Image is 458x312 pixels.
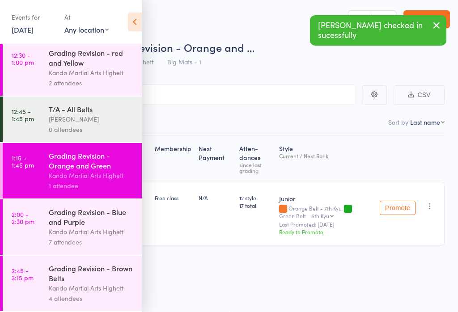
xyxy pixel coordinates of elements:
div: 1 attendee [49,181,134,191]
a: 12:45 -1:45 pmT/A - All Belts[PERSON_NAME]0 attendees [3,97,142,142]
a: 1:15 -1:45 pmGrading Revision - Orange and GreenKando Martial Arts Highett1 attendee [3,143,142,198]
input: Search by name [13,84,355,105]
div: At [64,10,109,25]
div: Current / Next Rank [279,153,373,159]
time: 2:00 - 2:30 pm [12,211,34,225]
div: Kando Martial Arts Highett [49,170,134,181]
div: Style [276,139,376,178]
div: 2 attendees [49,78,134,88]
div: Atten­dances [236,139,276,178]
div: Grading Revision - Brown Belts [49,263,134,283]
label: Sort by [388,118,408,126]
div: Last name [410,118,440,126]
div: Next Payment [195,139,236,178]
div: Ready to Promote [279,228,373,236]
span: 17 total [239,202,272,209]
a: 12:30 -1:00 pmGrading Revision - red and YellowKando Martial Arts Highett2 attendees [3,40,142,96]
div: Any location [64,25,109,34]
div: 0 attendees [49,124,134,135]
div: Kando Martial Arts Highett [49,283,134,293]
button: CSV [394,85,445,105]
a: 2:45 -3:15 pmGrading Revision - Brown BeltsKando Martial Arts Highett4 attendees [3,256,142,311]
div: 4 attendees [49,293,134,304]
time: 2:45 - 3:15 pm [12,267,34,281]
div: Grading Revision - red and Yellow [49,48,134,67]
span: Grading Revision - Orange and … [89,40,254,55]
span: Free class [155,194,178,202]
div: T/A - All Belts [49,104,134,114]
div: N/A [199,194,232,202]
time: 12:45 - 1:45 pm [12,108,34,122]
a: 2:00 -2:30 pmGrading Revision - Blue and PurpleKando Martial Arts Highett7 attendees [3,199,142,255]
div: Orange Belt - 7th Kyu [279,205,373,219]
div: Kando Martial Arts Highett [49,67,134,78]
small: Last Promoted: [DATE] [279,221,373,228]
time: 1:15 - 1:45 pm [12,154,34,169]
div: Junior [279,194,373,203]
div: Events for [12,10,55,25]
button: Promote [380,201,416,215]
time: 12:30 - 1:00 pm [12,51,34,66]
a: Exit roll call [403,10,450,28]
div: Membership [151,139,195,178]
a: [DATE] [12,25,34,34]
div: Green Belt - 6th Kyu [279,213,329,219]
span: Big Mats - 1 [167,57,201,66]
div: Grading Revision - Orange and Green [49,151,134,170]
div: [PERSON_NAME] [49,114,134,124]
div: Kando Martial Arts Highett [49,227,134,237]
div: [PERSON_NAME] checked in sucessfully [310,15,446,46]
div: since last grading [239,162,272,173]
div: Grading Revision - Blue and Purple [49,207,134,227]
span: 12 style [239,194,272,202]
div: 7 attendees [49,237,134,247]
